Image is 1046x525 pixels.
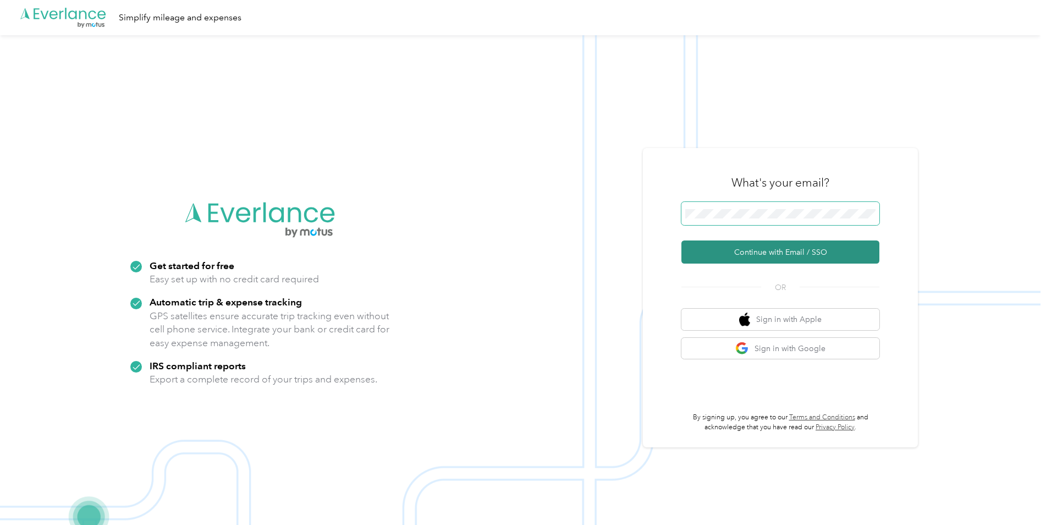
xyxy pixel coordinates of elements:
[150,373,377,386] p: Export a complete record of your trips and expenses.
[681,309,879,330] button: apple logoSign in with Apple
[681,338,879,359] button: google logoSign in with Google
[731,175,829,190] h3: What's your email?
[150,272,319,286] p: Easy set up with no credit card required
[681,413,879,432] p: By signing up, you agree to our and acknowledge that you have read our .
[735,342,749,356] img: google logo
[150,309,390,350] p: GPS satellites ensure accurate trip tracking even without cell phone service. Integrate your bank...
[150,260,234,271] strong: Get started for free
[739,313,750,326] img: apple logo
[150,296,302,308] strong: Automatic trip & expense tracking
[681,240,879,264] button: Continue with Email / SSO
[816,423,855,431] a: Privacy Policy
[119,11,241,25] div: Simplify mileage and expenses
[761,282,800,293] span: OR
[150,360,246,371] strong: IRS compliant reports
[789,413,855,422] a: Terms and Conditions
